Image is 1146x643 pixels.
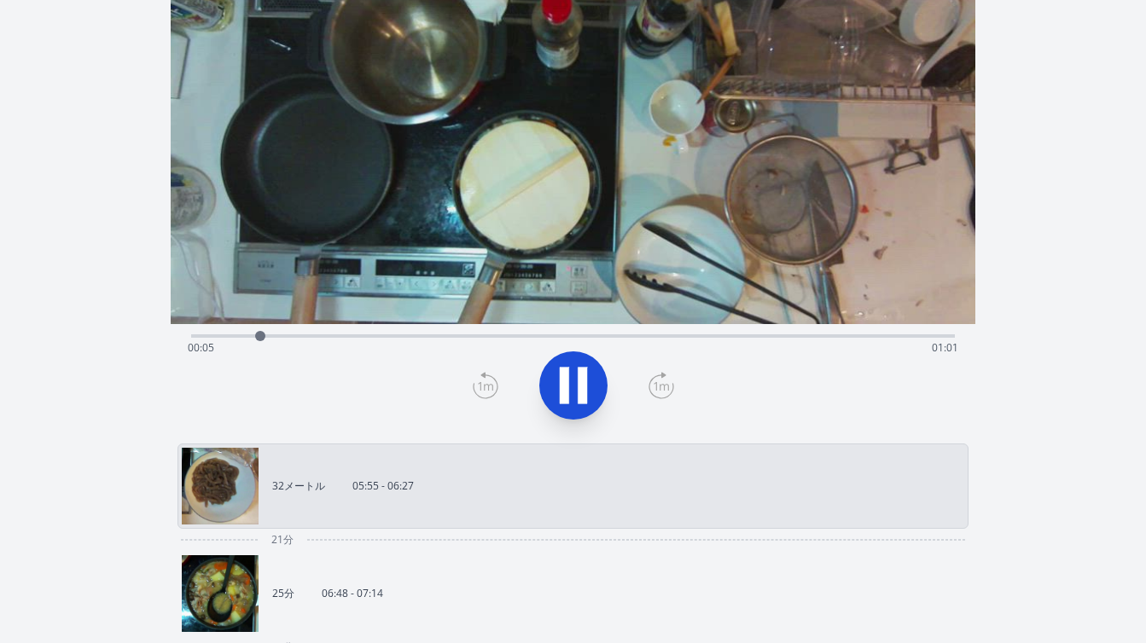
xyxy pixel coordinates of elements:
font: 32メートル [272,478,325,493]
font: 21分 [271,532,294,547]
img: 250902205554_thumb.jpeg [182,448,259,524]
font: 06:48 - 07:14 [322,586,383,600]
font: 05:55 - 06:27 [352,478,414,493]
span: 01:01 [932,340,958,355]
font: 25分 [272,586,294,600]
span: 00:05 [188,340,214,355]
img: 250902214926_thumb.jpeg [182,555,259,632]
